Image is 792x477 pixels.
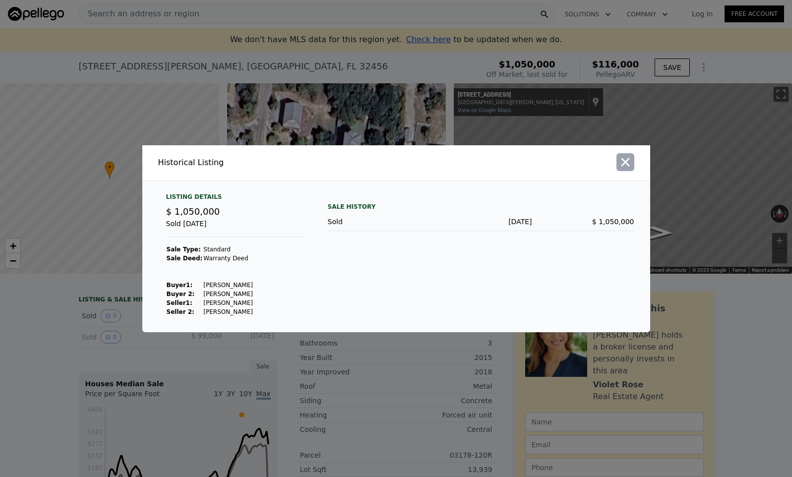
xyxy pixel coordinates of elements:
td: [PERSON_NAME] [203,281,253,290]
strong: Sale Deed: [167,255,203,262]
td: [PERSON_NAME] [203,298,253,307]
strong: Seller 1 : [167,299,192,306]
strong: Buyer 1 : [167,282,193,289]
div: Listing Details [166,193,304,205]
div: Sale History [328,201,634,213]
div: Sold [328,217,430,227]
strong: Buyer 2: [167,291,195,298]
strong: Seller 2: [167,308,194,315]
strong: Sale Type: [167,246,201,253]
td: [PERSON_NAME] [203,307,253,316]
span: $ 1,050,000 [592,218,634,226]
div: Historical Listing [158,157,392,169]
div: [DATE] [430,217,532,227]
span: $ 1,050,000 [166,206,220,217]
td: Warranty Deed [203,254,253,263]
td: Standard [203,245,253,254]
div: Sold [DATE] [166,219,304,237]
td: [PERSON_NAME] [203,290,253,298]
